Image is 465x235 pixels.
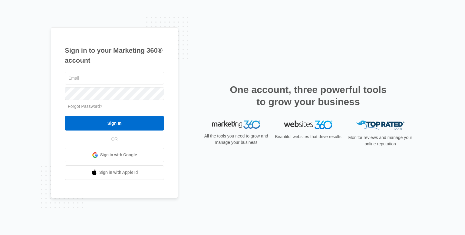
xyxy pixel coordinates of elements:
[65,72,164,84] input: Email
[65,45,164,65] h1: Sign in to your Marketing 360® account
[68,104,102,109] a: Forgot Password?
[65,148,164,162] a: Sign in with Google
[65,165,164,180] a: Sign in with Apple Id
[202,133,270,146] p: All the tools you need to grow and manage your business
[284,121,332,129] img: Websites 360
[356,121,404,131] img: Top Rated Local
[99,169,138,176] span: Sign in with Apple Id
[212,121,260,129] img: Marketing 360
[228,84,388,108] h2: One account, three powerful tools to grow your business
[65,116,164,131] input: Sign In
[346,134,414,147] p: Monitor reviews and manage your online reputation
[274,134,342,140] p: Beautiful websites that drive results
[107,136,122,142] span: OR
[100,152,137,158] span: Sign in with Google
